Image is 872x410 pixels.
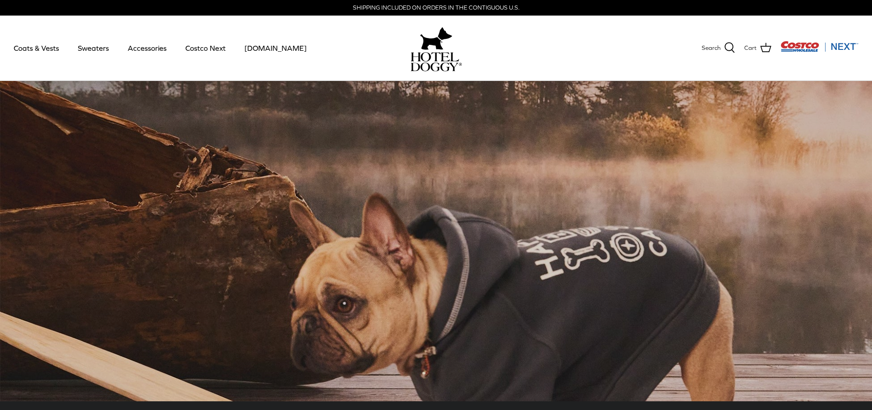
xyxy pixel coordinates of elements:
a: Accessories [119,32,175,64]
a: [DOMAIN_NAME] [236,32,315,64]
span: Search [702,43,720,53]
a: Visit Costco Next [780,47,858,54]
img: hoteldoggy.com [420,25,452,52]
img: hoteldoggycom [411,52,462,71]
img: Costco Next [780,41,858,52]
a: Coats & Vests [5,32,67,64]
a: Sweaters [70,32,117,64]
a: hoteldoggy.com hoteldoggycom [411,25,462,71]
span: Cart [744,43,757,53]
a: Search [702,42,735,54]
a: Cart [744,42,771,54]
a: Costco Next [177,32,234,64]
